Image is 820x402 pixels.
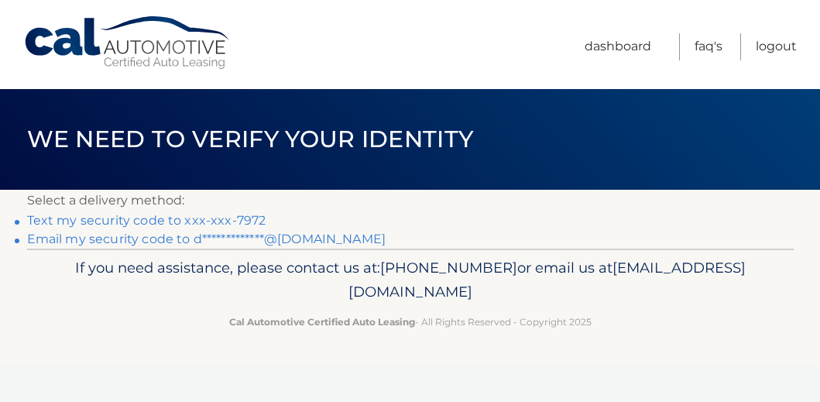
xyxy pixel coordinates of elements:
p: If you need assistance, please contact us at: or email us at [50,256,770,305]
a: Dashboard [585,33,651,60]
a: Text my security code to xxx-xxx-7972 [27,213,266,228]
p: - All Rights Reserved - Copyright 2025 [50,314,770,330]
a: Cal Automotive [23,15,232,70]
a: FAQ's [695,33,722,60]
p: Select a delivery method: [27,190,794,211]
strong: Cal Automotive Certified Auto Leasing [229,316,415,328]
span: [PHONE_NUMBER] [380,259,517,277]
span: We need to verify your identity [27,125,474,153]
a: Logout [756,33,797,60]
